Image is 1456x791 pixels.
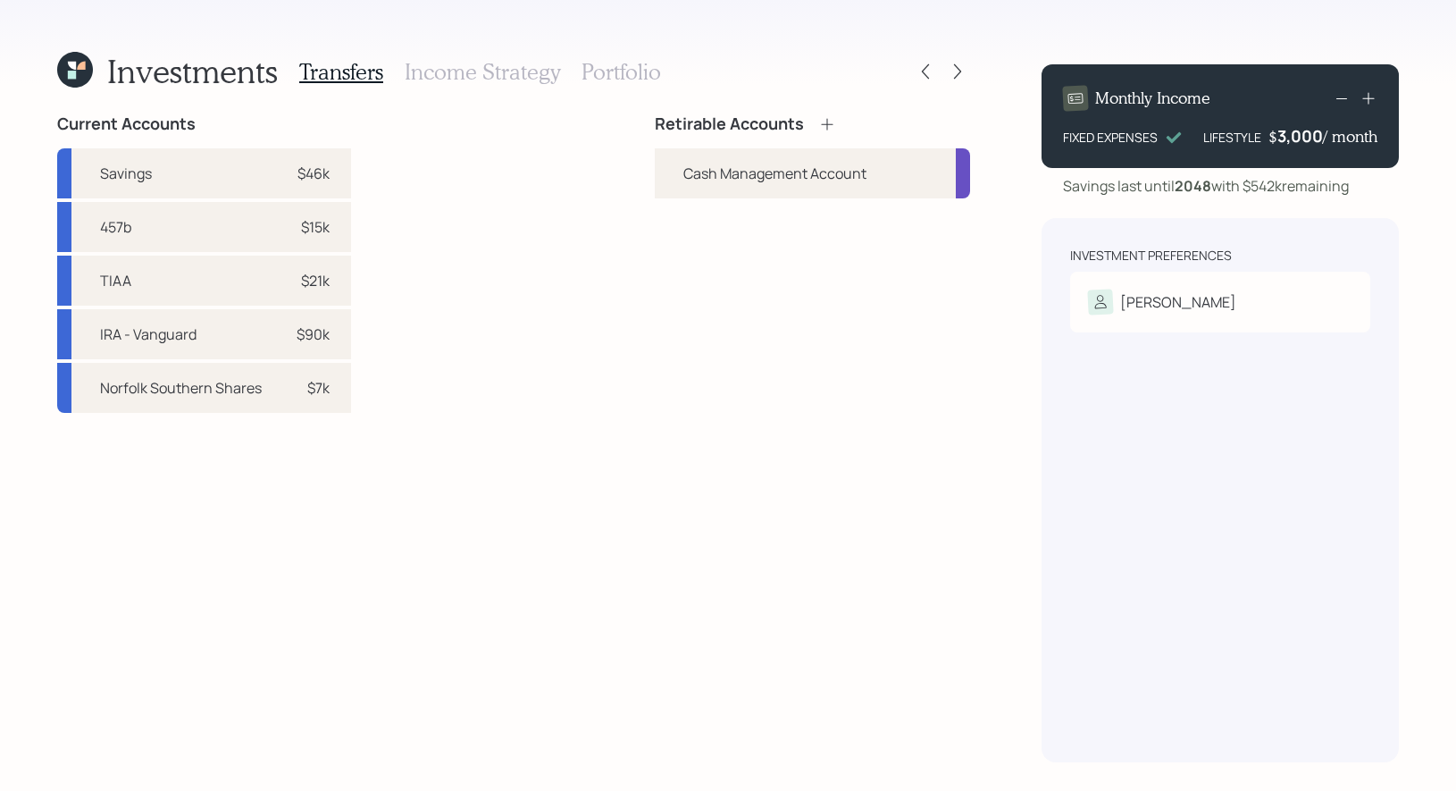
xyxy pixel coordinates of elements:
h3: Portfolio [582,59,661,85]
div: LIFESTYLE [1203,128,1261,147]
div: $46k [297,163,330,184]
div: Savings last until with $542k remaining [1063,175,1349,197]
div: Investment Preferences [1070,247,1232,265]
h4: / month [1323,127,1377,147]
div: TIAA [100,270,131,291]
h1: Investments [107,52,278,90]
div: $90k [297,324,330,345]
h4: Retirable Accounts [655,114,804,134]
div: Savings [100,163,152,184]
h4: Monthly Income [1095,88,1210,108]
div: 457b [100,216,131,238]
div: $21k [301,270,330,291]
h4: Current Accounts [57,114,196,134]
div: 3,000 [1277,125,1323,147]
h3: Transfers [299,59,383,85]
div: Cash Management Account [683,163,866,184]
div: IRA - Vanguard [100,324,197,345]
div: $7k [307,377,330,399]
div: [PERSON_NAME] [1120,291,1236,313]
b: 2048 [1175,176,1211,196]
h4: $ [1268,127,1277,147]
h3: Income Strategy [405,59,560,85]
div: FIXED EXPENSES [1063,128,1158,147]
div: Norfolk Southern Shares [100,377,262,399]
div: $15k [301,216,330,238]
